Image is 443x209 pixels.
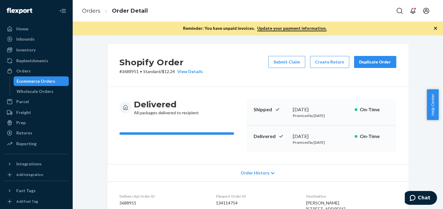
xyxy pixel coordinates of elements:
div: Add Integration [16,172,43,177]
dd: 3688951 [119,200,206,206]
div: Inbounds [16,36,35,42]
button: Open account menu [420,5,432,17]
a: Home [4,24,69,34]
div: Parcel [16,99,29,105]
button: Duplicate Order [354,56,396,68]
p: Promised by [DATE] [293,113,350,118]
iframe: Opens a widget where you can chat to one of our agents [405,191,437,206]
span: Order History [241,170,269,176]
span: • [140,69,142,74]
a: Add Integration [4,171,69,178]
a: Orders [4,66,69,76]
a: Inventory [4,45,69,55]
a: Update your payment information. [257,26,327,31]
div: Integrations [16,161,42,167]
div: Home [16,26,28,32]
button: Close Navigation [57,5,69,17]
p: Shipped [254,106,288,113]
div: Reporting [16,141,36,147]
span: Standard [143,69,160,74]
a: Reporting [4,139,69,149]
p: On-Time [360,106,389,113]
div: Fast Tags [16,188,36,194]
div: Replenishments [16,58,48,64]
button: Fast Tags [4,186,69,195]
p: Promised by [DATE] [293,140,350,145]
button: Integrations [4,159,69,169]
a: Inbounds [4,34,69,44]
h2: Shopify Order [119,56,203,69]
a: Wholesale Orders [14,87,69,96]
div: Ecommerce Orders [17,78,55,84]
dd: 134114754 [216,200,296,206]
div: Wholesale Orders [17,88,53,94]
a: Prep [4,118,69,128]
a: Orders [82,8,100,14]
div: Duplicate Order [359,59,391,65]
a: Order Detail [112,8,148,14]
p: Reminder: You have unpaid invoices. [183,25,327,31]
p: # 3688951 / $12.24 [119,69,203,75]
dt: Flexport Order ID [216,194,296,199]
dt: Destination [306,194,396,199]
a: Ecommerce Orders [14,76,69,86]
div: Returns [16,130,32,136]
button: Open notifications [407,5,419,17]
div: [DATE] [293,133,350,140]
dt: Deliverr Api Order ID [119,194,206,199]
a: Add Fast Tag [4,198,69,205]
div: Inventory [16,47,36,53]
p: Delivered [254,133,288,140]
button: Submit Claim [268,56,305,68]
button: Open Search Box [394,5,406,17]
a: Freight [4,108,69,117]
div: [DATE] [293,106,350,113]
a: Parcel [4,97,69,106]
img: Flexport logo [7,8,32,14]
div: Add Fast Tag [16,199,38,204]
ol: breadcrumbs [77,2,153,20]
a: Replenishments [4,56,69,66]
p: On-Time [360,133,389,140]
div: All packages delivered to recipient [134,99,199,116]
div: Prep [16,120,26,126]
a: Returns [4,128,69,138]
button: Create Return [310,56,349,68]
h3: Delivered [134,99,199,110]
button: Help Center [427,89,438,120]
div: Orders [16,68,31,74]
button: View Details [175,69,203,75]
div: Freight [16,109,31,115]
